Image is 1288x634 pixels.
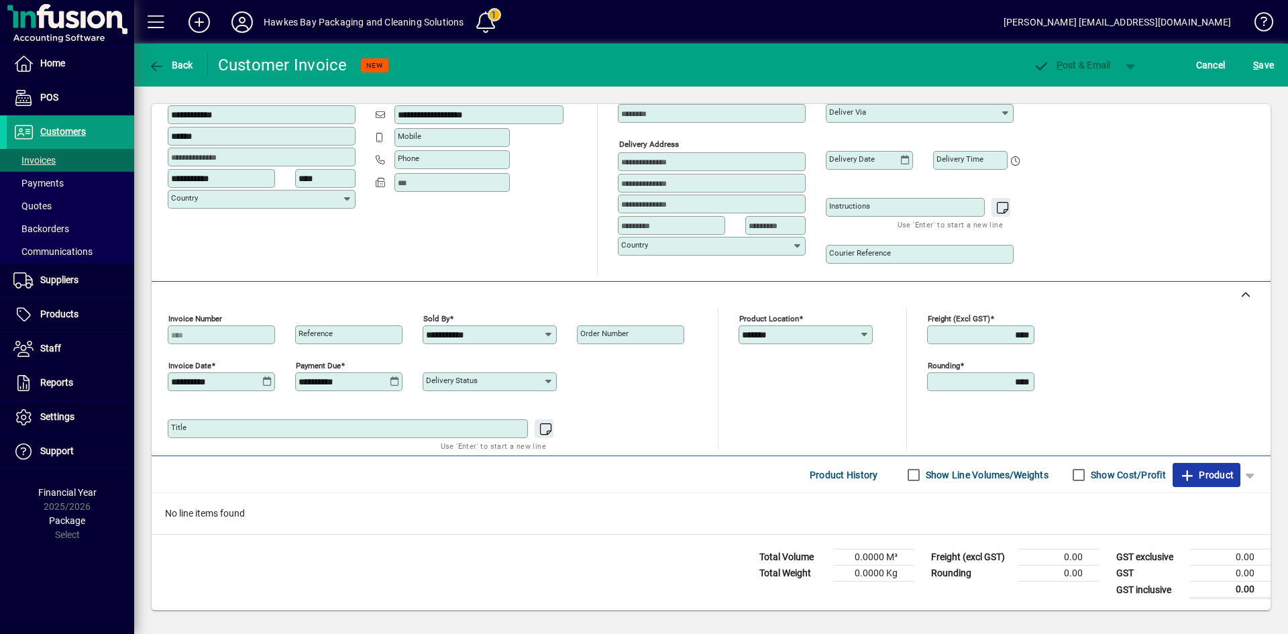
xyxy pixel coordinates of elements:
td: Total Volume [753,549,833,566]
mat-label: Delivery time [936,154,983,164]
button: Cancel [1193,53,1229,77]
td: 0.00 [1018,549,1099,566]
td: 0.00 [1018,566,1099,582]
mat-hint: Use 'Enter' to start a new line [441,438,546,454]
a: Payments [7,172,134,195]
div: Hawkes Bay Packaging and Cleaning Solutions [264,11,464,33]
mat-label: Invoice date [168,361,211,370]
td: GST inclusive [1110,582,1190,598]
mat-label: Rounding [928,361,960,370]
td: Rounding [924,566,1018,582]
button: Product History [804,463,883,487]
mat-label: Country [171,193,198,203]
span: Home [40,58,65,68]
span: Financial Year [38,487,97,498]
span: Staff [40,343,61,354]
div: [PERSON_NAME] [EMAIL_ADDRESS][DOMAIN_NAME] [1004,11,1231,33]
span: P [1057,60,1063,70]
td: GST [1110,566,1190,582]
span: Suppliers [40,274,78,285]
span: Cancel [1196,54,1226,76]
mat-label: Payment due [296,361,341,370]
span: Communications [13,246,93,257]
mat-label: Courier Reference [829,248,891,258]
a: Home [7,47,134,81]
td: 0.0000 M³ [833,549,914,566]
mat-label: Deliver via [829,107,866,117]
td: GST exclusive [1110,549,1190,566]
mat-hint: Use 'Enter' to start a new line [898,217,1003,232]
label: Show Cost/Profit [1088,468,1166,482]
span: ost & Email [1033,60,1111,70]
a: POS [7,81,134,115]
span: Settings [40,411,74,422]
td: 0.0000 Kg [833,566,914,582]
span: ave [1253,54,1274,76]
span: Quotes [13,201,52,211]
a: Suppliers [7,264,134,297]
span: NEW [366,61,383,70]
button: Back [145,53,197,77]
app-page-header-button: Back [134,53,208,77]
a: Staff [7,332,134,366]
mat-label: Invoice number [168,314,222,323]
td: 0.00 [1190,582,1271,598]
span: POS [40,92,58,103]
mat-label: Delivery date [829,154,875,164]
mat-label: Phone [398,154,419,163]
div: Customer Invoice [218,54,347,76]
button: Add [178,10,221,34]
a: Communications [7,240,134,263]
mat-label: Country [621,240,648,250]
mat-label: Order number [580,329,629,338]
mat-label: Title [171,423,186,432]
span: Reports [40,377,73,388]
a: Reports [7,366,134,400]
a: Settings [7,401,134,434]
span: Back [148,60,193,70]
label: Show Line Volumes/Weights [923,468,1049,482]
span: Package [49,515,85,526]
button: Profile [221,10,264,34]
a: Backorders [7,217,134,240]
span: Invoices [13,155,56,166]
mat-label: Reference [299,329,333,338]
button: Save [1250,53,1277,77]
span: Backorders [13,223,69,234]
mat-label: Sold by [423,314,449,323]
td: 0.00 [1190,549,1271,566]
td: 0.00 [1190,566,1271,582]
td: Freight (excl GST) [924,549,1018,566]
mat-label: Mobile [398,131,421,141]
span: Products [40,309,78,319]
button: Post & Email [1026,53,1118,77]
a: Support [7,435,134,468]
span: Customers [40,126,86,137]
a: Knowledge Base [1244,3,1271,46]
mat-label: Product location [739,314,799,323]
a: Quotes [7,195,134,217]
span: S [1253,60,1258,70]
span: Support [40,445,74,456]
a: Invoices [7,149,134,172]
span: Product History [810,464,878,486]
div: No line items found [152,493,1271,534]
a: Products [7,298,134,331]
td: Total Weight [753,566,833,582]
button: Product [1173,463,1240,487]
span: Product [1179,464,1234,486]
mat-label: Freight (excl GST) [928,314,990,323]
span: Payments [13,178,64,189]
button: Copy to Delivery address [337,83,359,104]
mat-label: Delivery status [426,376,478,385]
mat-label: Instructions [829,201,870,211]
